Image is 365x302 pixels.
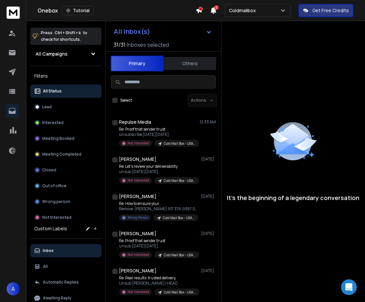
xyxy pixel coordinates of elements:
p: [DATE] [201,194,216,199]
span: 31 / 31 [114,41,126,49]
p: Re: Real results: trusted delivery, [119,275,198,281]
button: Closed [30,164,101,177]
button: Automatic Replies [30,276,101,289]
p: Unsub [PERSON_NAME] | HEAD [119,281,198,286]
p: Not Interested [42,215,71,220]
h1: [PERSON_NAME] [119,156,156,163]
span: 1 [214,5,219,10]
button: A [7,282,20,295]
button: Not Interested [30,211,101,224]
h1: All Inbox(s) [114,28,150,35]
button: Others [163,56,216,71]
p: Re: Let’s review your deliverability [119,164,198,169]
p: unsub [DATE][DATE], [119,169,198,174]
div: Open Intercom Messenger [341,279,357,295]
p: Remove [PERSON_NAME] 917.376.9387 Sent from my iPhone. > [119,206,198,212]
p: Re: How to ensure your [119,201,198,206]
p: Coldmailbox [229,7,259,14]
button: Interested [30,116,101,129]
p: [DATE] [201,157,216,162]
button: All Status [30,85,101,98]
p: unsub [DATE][DATE], [119,243,198,249]
p: Not Interested [127,141,149,146]
button: Get Free Credits [298,4,353,17]
p: [DATE] [201,231,216,236]
p: unsubscribe [DATE][DATE], [119,132,198,137]
p: 12:33 AM [200,119,216,125]
label: Select [120,98,132,103]
button: Meeting Booked [30,132,101,145]
p: Automatic Replies [43,280,79,285]
p: [DATE] [201,268,216,273]
h1: Repulse Media [119,119,151,125]
p: Cold Mail Box - USA Leads - [DATE] [163,215,194,220]
p: Inbox [43,248,54,253]
h1: [PERSON_NAME] [119,267,156,274]
p: It’s the beginning of a legendary conversation [227,193,359,202]
button: All [30,260,101,273]
p: Awaiting Reply [43,295,71,301]
p: Lead [42,104,52,110]
p: Get Free Credits [312,7,349,14]
button: Meeting Completed [30,148,101,161]
p: Wrong person [42,199,70,204]
p: Cold Mail Box - USA Leads - [DATE] [164,290,195,295]
button: Out of office [30,179,101,192]
span: Ctrl + Shift + k [54,29,82,37]
p: Press to check for shortcuts. [41,30,87,43]
h1: [PERSON_NAME] [119,193,156,200]
p: All [43,264,48,269]
p: All Status [43,88,62,94]
p: Meeting Completed [42,152,81,157]
h1: [PERSON_NAME] [119,230,156,237]
button: Primary [111,56,163,71]
p: Not Interested [127,289,149,294]
p: Wrong Person [127,215,148,220]
p: Out of office [42,183,67,189]
h1: All Campaigns [36,51,68,57]
h3: Custom Labels [34,225,67,232]
button: Lead [30,100,101,113]
p: Meeting Booked [42,136,74,141]
p: Cold Mail Box - USA Leads - [DATE] [164,178,195,183]
h3: Filters [30,71,101,81]
button: All Campaigns [30,47,101,61]
div: Onebox [38,6,196,15]
p: Cold Mail Box - USA Leads - [DATE] [164,141,195,146]
button: Tutorial [62,6,94,15]
button: Wrong person [30,195,101,208]
p: Not Interested [127,178,149,183]
p: Closed [42,167,56,173]
p: Interested [42,120,64,125]
button: Inbox [30,244,101,257]
p: Cold Mail Box - USA Leads - [DATE] [164,253,195,258]
p: Not Interested [127,252,149,257]
p: Re: Proof that sender trust [119,127,198,132]
button: All Inbox(s) [108,25,217,38]
p: Re: Proof that sender trust [119,238,198,243]
h3: Inboxes selected [127,41,169,49]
